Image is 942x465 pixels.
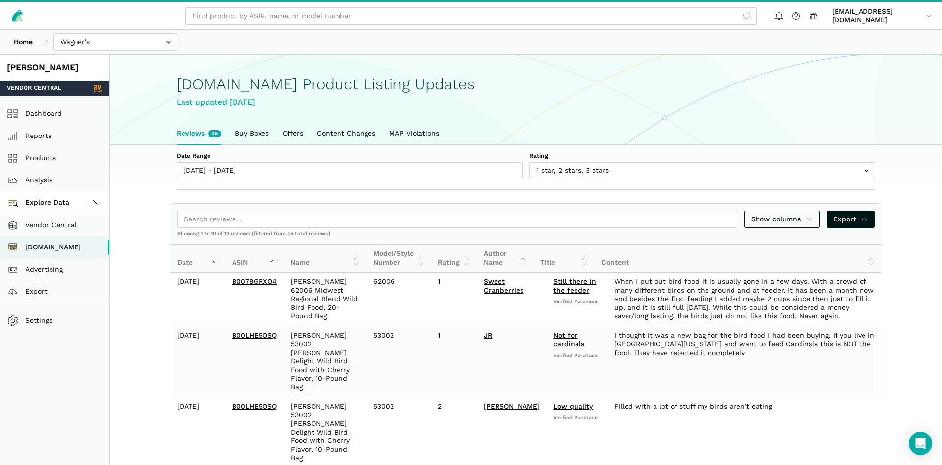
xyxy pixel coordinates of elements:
a: B0079GRXO4 [232,277,277,285]
div: [PERSON_NAME] [7,61,103,74]
td: 53002 [366,326,431,397]
div: When I put out bird food it is usually gone in a few days. With a crowd of many different birds o... [614,277,875,321]
td: [DATE] [170,326,225,397]
div: Filled with a lot of stuff my birds aren’t eating [614,402,875,411]
span: Verified Purchase [553,414,601,421]
th: Title: activate to sort column ascending [533,245,595,273]
a: Content Changes [310,122,382,145]
input: 1 star, 2 stars, 3 stars [529,162,875,179]
a: B00LHE5OSQ [232,331,277,339]
a: MAP Violations [382,122,446,145]
td: 1 [431,326,477,397]
a: Offers [276,122,310,145]
td: [PERSON_NAME] 53002 [PERSON_NAME] Delight Wild Bird Food with Cherry Flavor, 10-Pound Bag [284,326,367,397]
a: [PERSON_NAME] [484,402,540,410]
a: [EMAIL_ADDRESS][DOMAIN_NAME] [829,5,935,26]
span: Vendor Central [7,84,61,93]
a: Reviews45 [170,122,228,145]
span: Verified Purchase [553,352,601,359]
a: Export [827,211,875,228]
a: Not for cardinals [553,331,584,348]
span: [EMAIL_ADDRESS][DOMAIN_NAME] [832,7,923,25]
th: Date: activate to sort column ascending [170,245,225,273]
span: Explore Data [10,197,69,209]
div: Showing 1 to 10 of 13 reviews (filtered from 45 total reviews) [170,230,882,244]
a: JR [484,331,492,339]
span: New reviews in the last week [208,130,221,137]
input: Search reviews... [177,211,737,228]
th: Content: activate to sort column ascending [595,245,882,273]
span: Verified Purchase [553,298,601,305]
span: Export [834,214,868,224]
td: [PERSON_NAME] 62006 Midwest Regional Blend Wild Bird Food, 20-Pound Bag [284,273,367,326]
a: Show columns [744,211,820,228]
span: Show columns [751,214,813,224]
label: Date Range [177,152,523,161]
a: Low quality [553,402,593,410]
th: Name: activate to sort column ascending [284,245,366,273]
label: Rating [529,152,875,161]
td: 1 [431,273,477,326]
a: B00LHE5OSQ [232,402,277,410]
div: Open Intercom Messenger [909,432,932,455]
a: Home [7,33,40,51]
input: Find product by ASIN, name, or model number [185,7,757,25]
a: Sweet Cranberries [484,277,523,294]
td: [DATE] [170,273,225,326]
a: Still there in the feeder [553,277,596,294]
td: 62006 [366,273,431,326]
a: Buy Boxes [228,122,276,145]
div: I thought it was a new bag for the bird food I had been buying. If you live in [GEOGRAPHIC_DATA][... [614,331,875,357]
th: Author Name: activate to sort column ascending [477,245,533,273]
th: Model/Style Number: activate to sort column ascending [366,245,431,273]
th: ASIN: activate to sort column ascending [225,245,284,273]
input: Wagner's [53,33,177,51]
h1: [DOMAIN_NAME] Product Listing Updates [177,76,875,93]
div: Last updated [DATE] [177,96,875,109]
th: Rating: activate to sort column ascending [431,245,477,273]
